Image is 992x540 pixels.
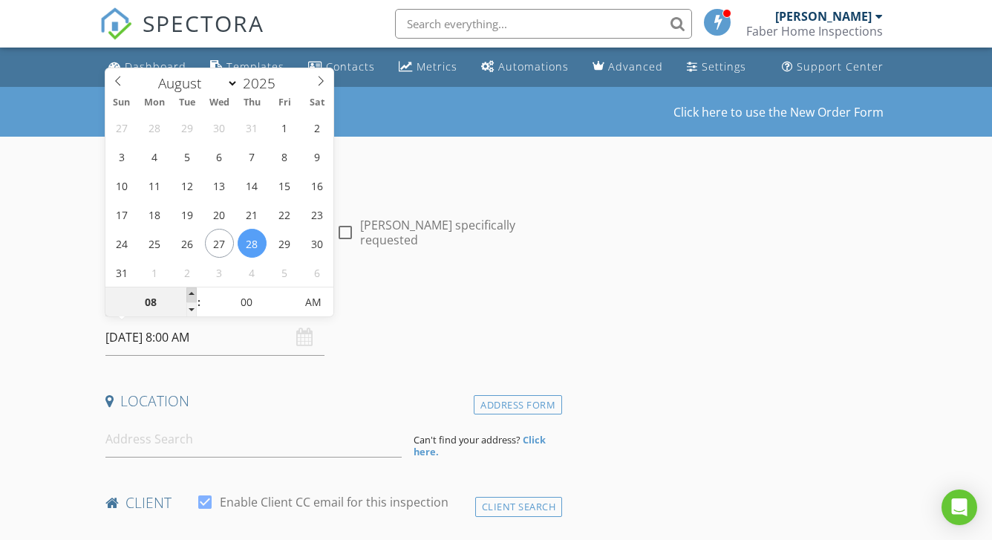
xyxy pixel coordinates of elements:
[238,74,287,93] input: Year
[205,171,234,200] span: August 13, 2025
[172,258,201,287] span: September 2, 2025
[238,171,267,200] span: August 14, 2025
[474,395,562,415] div: Address Form
[238,229,267,258] span: August 28, 2025
[238,258,267,287] span: September 4, 2025
[417,59,457,74] div: Metrics
[775,9,872,24] div: [PERSON_NAME]
[608,59,663,74] div: Advanced
[226,59,284,74] div: Templates
[293,287,333,317] span: Click to toggle
[205,258,234,287] span: September 3, 2025
[475,53,575,81] a: Automations (Basic)
[270,113,299,142] span: August 1, 2025
[301,98,334,108] span: Sat
[107,229,136,258] span: August 24, 2025
[673,106,884,118] a: Click here to use the New Order Form
[270,229,299,258] span: August 29, 2025
[238,200,267,229] span: August 21, 2025
[797,59,884,74] div: Support Center
[270,142,299,171] span: August 8, 2025
[220,495,448,510] label: Enable Client CC email for this inspection
[303,142,332,171] span: August 9, 2025
[776,53,890,81] a: Support Center
[107,200,136,229] span: August 17, 2025
[702,59,746,74] div: Settings
[269,98,301,108] span: Fri
[140,258,169,287] span: September 1, 2025
[475,497,563,517] div: Client Search
[303,171,332,200] span: August 16, 2025
[236,98,269,108] span: Thu
[140,200,169,229] span: August 18, 2025
[172,142,201,171] span: August 5, 2025
[942,489,977,525] div: Open Intercom Messenger
[172,229,201,258] span: August 26, 2025
[171,98,203,108] span: Tue
[105,421,402,458] input: Address Search
[270,258,299,287] span: September 5, 2025
[125,59,186,74] div: Dashboard
[197,287,201,317] span: :
[140,229,169,258] span: August 25, 2025
[393,53,463,81] a: Metrics
[395,9,692,39] input: Search everything...
[326,59,375,74] div: Contacts
[205,229,234,258] span: August 27, 2025
[270,200,299,229] span: August 22, 2025
[270,171,299,200] span: August 15, 2025
[107,258,136,287] span: August 31, 2025
[302,53,381,81] a: Contacts
[303,258,332,287] span: September 6, 2025
[172,200,201,229] span: August 19, 2025
[414,433,546,458] strong: Click here.
[303,229,332,258] span: August 30, 2025
[303,200,332,229] span: August 23, 2025
[238,142,267,171] span: August 7, 2025
[203,98,236,108] span: Wed
[102,53,192,81] a: Dashboard
[172,171,201,200] span: August 12, 2025
[105,98,138,108] span: Sun
[681,53,752,81] a: Settings
[99,20,264,51] a: SPECTORA
[303,113,332,142] span: August 2, 2025
[205,142,234,171] span: August 6, 2025
[587,53,669,81] a: Advanced
[140,113,169,142] span: July 28, 2025
[140,171,169,200] span: August 11, 2025
[205,113,234,142] span: July 30, 2025
[138,98,171,108] span: Mon
[107,171,136,200] span: August 10, 2025
[105,493,556,513] h4: client
[107,142,136,171] span: August 3, 2025
[105,319,325,356] input: Select date
[107,113,136,142] span: July 27, 2025
[204,53,290,81] a: Templates
[238,113,267,142] span: July 31, 2025
[414,433,521,446] span: Can't find your address?
[140,142,169,171] span: August 4, 2025
[498,59,569,74] div: Automations
[99,7,132,40] img: The Best Home Inspection Software - Spectora
[105,391,556,411] h4: Location
[172,113,201,142] span: July 29, 2025
[143,7,264,39] span: SPECTORA
[205,200,234,229] span: August 20, 2025
[746,24,883,39] div: Faber Home Inspections
[360,218,556,247] label: [PERSON_NAME] specifically requested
